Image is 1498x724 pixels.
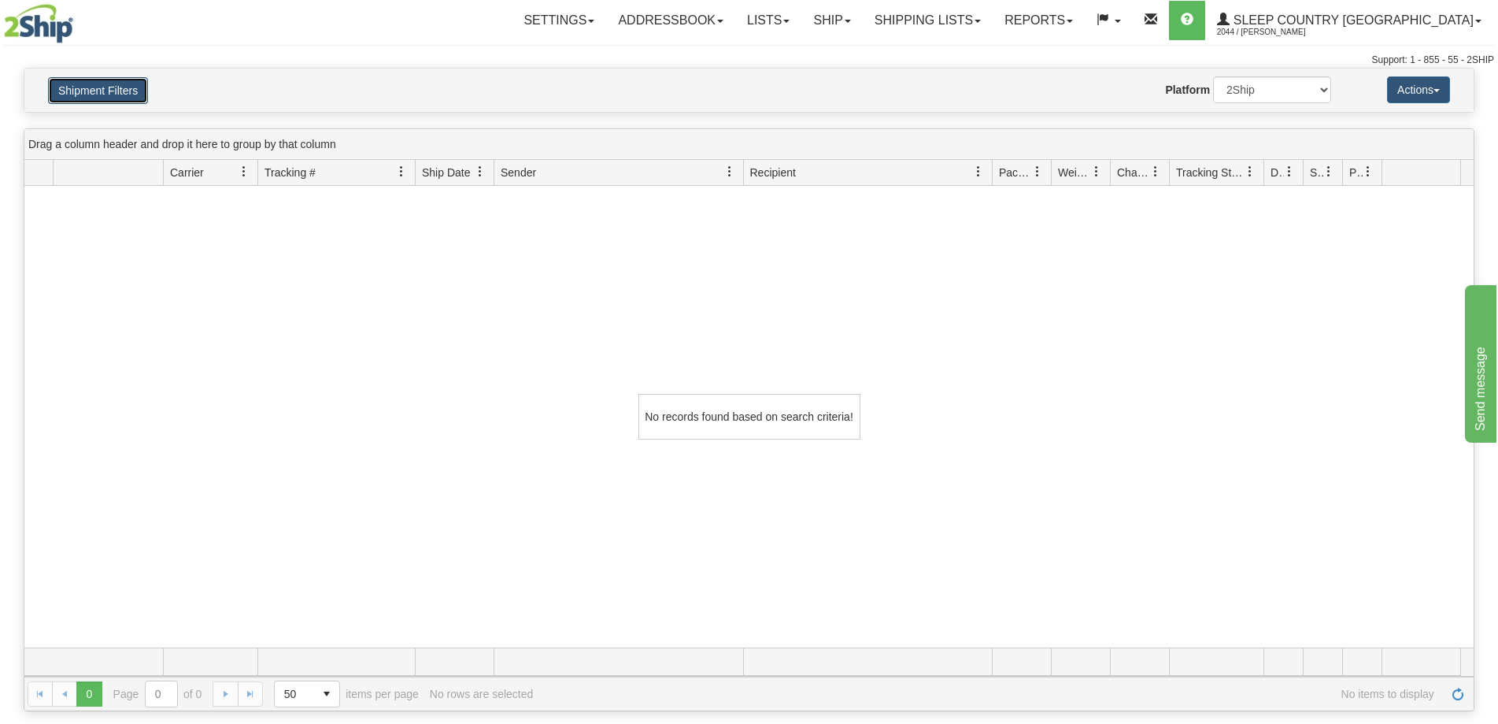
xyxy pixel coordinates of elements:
span: select [314,681,339,707]
a: Packages filter column settings [1024,158,1051,185]
span: Packages [999,165,1032,180]
a: Sender filter column settings [716,158,743,185]
span: Shipment Issues [1310,165,1323,180]
div: Send message [12,9,146,28]
img: logo2044.jpg [4,4,73,43]
a: Charge filter column settings [1142,158,1169,185]
span: Tracking # [264,165,316,180]
a: Shipping lists [863,1,993,40]
div: No rows are selected [430,688,534,700]
a: Lists [735,1,801,40]
span: Carrier [170,165,204,180]
a: Refresh [1445,681,1470,707]
span: 50 [284,686,305,702]
a: Reports [993,1,1085,40]
span: Weight [1058,165,1091,180]
a: Shipment Issues filter column settings [1315,158,1342,185]
span: Sleep Country [GEOGRAPHIC_DATA] [1230,13,1474,27]
a: Ship Date filter column settings [467,158,494,185]
a: Pickup Status filter column settings [1355,158,1381,185]
a: Ship [801,1,862,40]
a: Carrier filter column settings [231,158,257,185]
a: Tracking Status filter column settings [1237,158,1263,185]
span: Tracking Status [1176,165,1245,180]
span: Ship Date [422,165,470,180]
span: 2044 / [PERSON_NAME] [1217,24,1335,40]
a: Addressbook [606,1,735,40]
iframe: chat widget [1462,281,1496,442]
span: Pickup Status [1349,165,1363,180]
span: Sender [501,165,536,180]
button: Actions [1387,76,1450,103]
a: Delivery Status filter column settings [1276,158,1303,185]
span: Recipient [750,165,796,180]
a: Settings [512,1,606,40]
a: Weight filter column settings [1083,158,1110,185]
a: Sleep Country [GEOGRAPHIC_DATA] 2044 / [PERSON_NAME] [1205,1,1493,40]
span: Delivery Status [1271,165,1284,180]
span: Page sizes drop down [274,681,340,707]
button: Shipment Filters [48,77,148,104]
span: Charge [1117,165,1150,180]
span: items per page [274,681,419,707]
a: Recipient filter column settings [965,158,992,185]
span: Page 0 [76,681,102,707]
span: Page of 0 [113,681,202,707]
a: Tracking # filter column settings [388,158,415,185]
span: No items to display [544,688,1434,700]
label: Platform [1165,82,1210,98]
div: grid grouping header [24,129,1474,160]
div: No records found based on search criteria! [638,394,860,440]
div: Support: 1 - 855 - 55 - 2SHIP [4,54,1494,67]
